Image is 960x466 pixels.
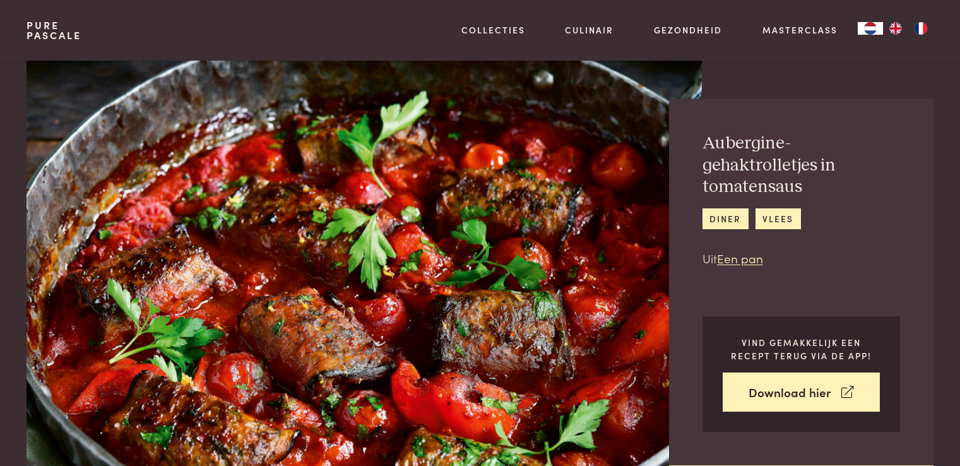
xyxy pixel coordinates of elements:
[717,249,763,266] a: Een pan
[702,133,900,198] h2: Aubergine-gehaktrolletjes in tomatensaus
[858,22,883,35] div: Language
[654,23,722,37] a: Gezondheid
[702,208,749,229] a: diner
[723,373,880,412] a: Download hier
[883,22,933,35] ul: Language list
[702,249,900,268] p: Uit
[565,23,613,37] a: Culinair
[756,208,801,229] a: vlees
[27,20,81,40] a: PurePascale
[858,22,933,35] aside: Language selected: Nederlands
[27,61,701,466] img: Aubergine-gehaktrolletjes in tomatensaus
[858,22,883,35] a: NL
[461,23,525,37] a: Collecties
[908,22,933,35] a: FR
[723,336,880,362] p: Vind gemakkelijk een recept terug via de app!
[883,22,908,35] a: EN
[762,23,838,37] a: Masterclass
